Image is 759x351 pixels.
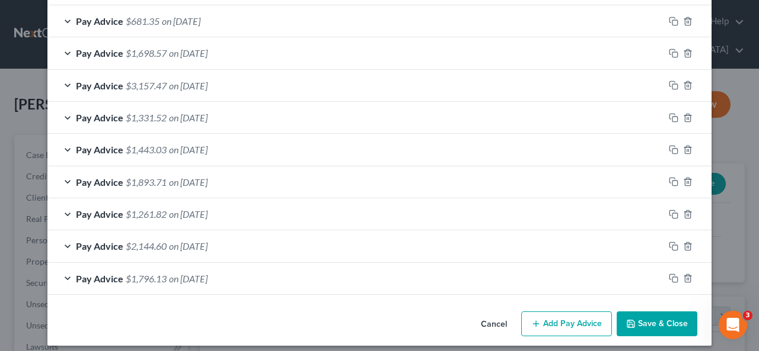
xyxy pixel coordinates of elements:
span: on [DATE] [169,208,208,220]
span: $1,796.13 [126,273,167,284]
span: on [DATE] [162,15,200,27]
span: $3,157.47 [126,80,167,91]
span: Pay Advice [76,15,123,27]
span: Pay Advice [76,80,123,91]
span: $1,443.03 [126,144,167,155]
span: 3 [743,311,752,320]
iframe: Intercom live chat [719,311,747,339]
span: on [DATE] [169,112,208,123]
span: $681.35 [126,15,160,27]
span: on [DATE] [169,144,208,155]
span: $1,331.52 [126,112,167,123]
span: $1,893.71 [126,176,167,188]
span: on [DATE] [169,47,208,59]
span: Pay Advice [76,112,123,123]
span: on [DATE] [169,273,208,284]
span: $1,261.82 [126,208,167,220]
span: on [DATE] [169,176,208,188]
span: on [DATE] [169,80,208,91]
span: $1,698.57 [126,47,167,59]
span: Pay Advice [76,176,123,188]
button: Save & Close [617,311,697,336]
span: Pay Advice [76,144,123,155]
span: on [DATE] [169,240,208,252]
button: Cancel [471,313,516,336]
button: Add Pay Advice [521,311,612,336]
span: Pay Advice [76,208,123,220]
span: Pay Advice [76,240,123,252]
span: Pay Advice [76,273,123,284]
span: Pay Advice [76,47,123,59]
span: $2,144.60 [126,240,167,252]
